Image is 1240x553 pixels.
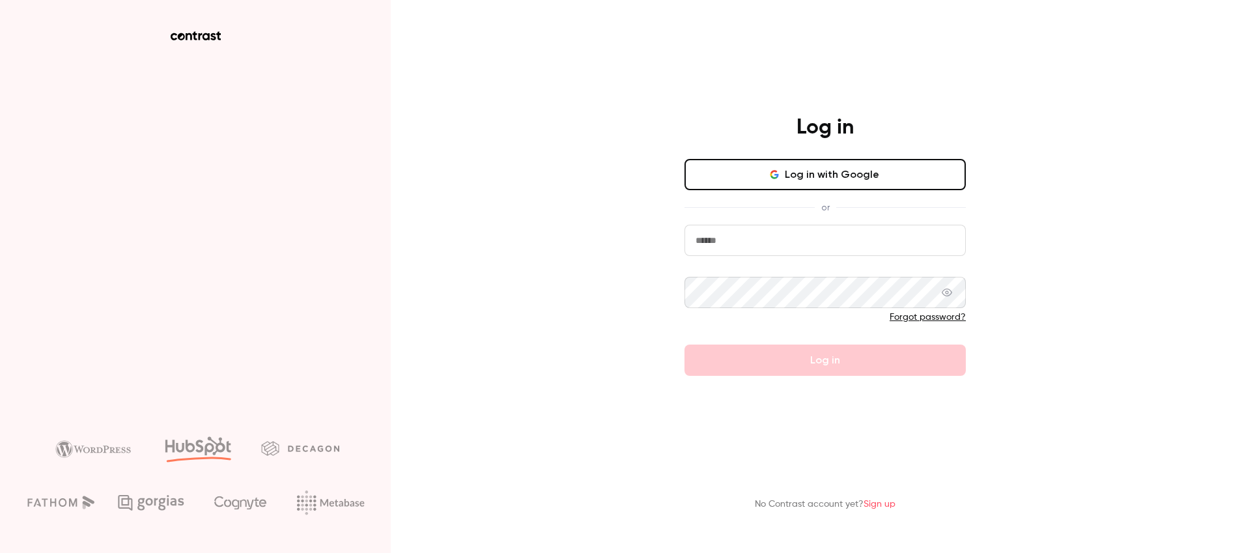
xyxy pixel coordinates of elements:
[796,115,854,141] h4: Log in
[890,313,966,322] a: Forgot password?
[755,498,895,511] p: No Contrast account yet?
[261,441,339,455] img: decagon
[815,201,836,214] span: or
[864,500,895,509] a: Sign up
[684,159,966,190] button: Log in with Google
